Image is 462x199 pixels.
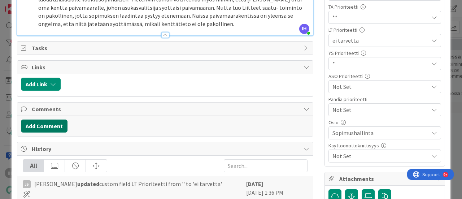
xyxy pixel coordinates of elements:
[32,144,300,153] span: History
[34,179,222,188] span: [PERSON_NAME] custom field LT Prioriteetti from '' to 'ei tarvetta'
[21,78,61,91] button: Add Link
[32,105,300,113] span: Comments
[23,180,31,188] div: JS
[246,179,308,198] div: [DATE] 1:36 PM
[77,180,99,187] b: updated
[328,120,441,125] div: Osio
[246,180,263,187] b: [DATE]
[328,51,441,56] div: YS Prioriteetti
[328,97,441,102] div: Pandia prioriteetti
[332,82,425,92] span: Not Set
[332,129,428,137] span: Sopimushallinta
[332,152,428,160] span: Not Set
[23,160,44,172] div: All
[15,1,33,10] span: Support
[224,159,308,172] input: Search...
[328,4,441,9] div: TA Prioriteetti
[32,63,300,72] span: Links
[332,35,425,46] span: ei tarvetta
[299,24,309,34] span: IH
[332,105,425,115] span: Not Set
[21,120,67,133] button: Add Comment
[339,174,432,183] span: Attachments
[328,74,441,79] div: ASO Prioriteetti
[328,27,441,33] div: LT Prioriteetti
[36,3,40,9] div: 9+
[328,143,441,148] div: Käyttöönottokriittisyys
[32,44,300,52] span: Tasks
